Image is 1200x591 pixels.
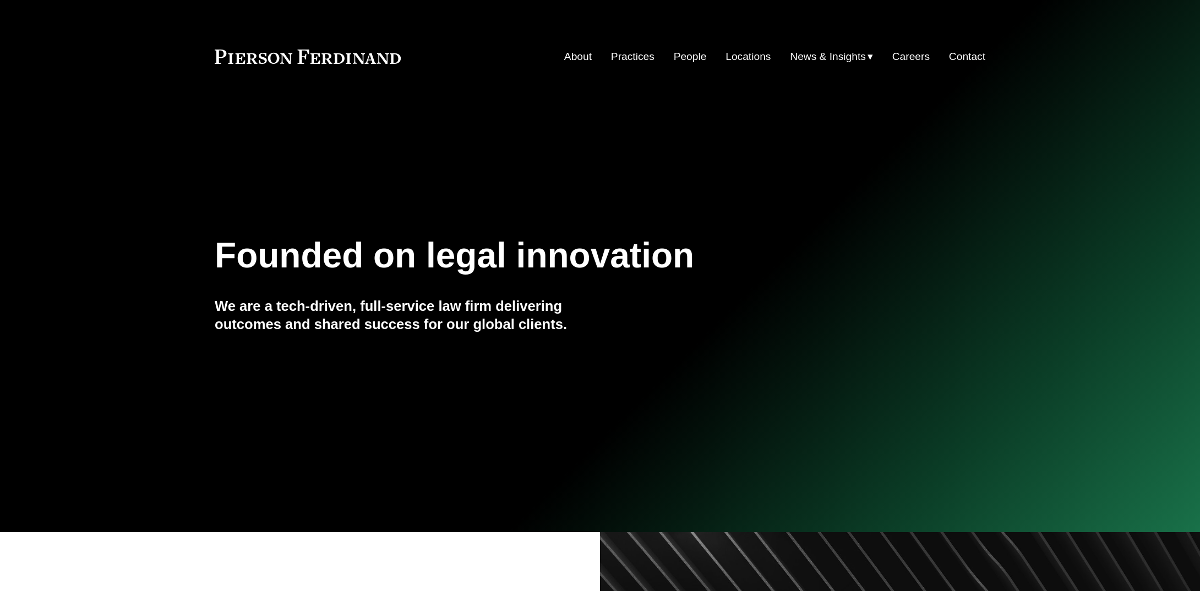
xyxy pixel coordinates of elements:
h4: We are a tech-driven, full-service law firm delivering outcomes and shared success for our global... [215,297,600,333]
a: folder dropdown [790,46,873,67]
span: News & Insights [790,47,866,67]
a: About [564,46,592,67]
h1: Founded on legal innovation [215,236,857,276]
a: Locations [726,46,771,67]
a: People [674,46,707,67]
a: Practices [611,46,654,67]
a: Contact [949,46,985,67]
a: Careers [892,46,930,67]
